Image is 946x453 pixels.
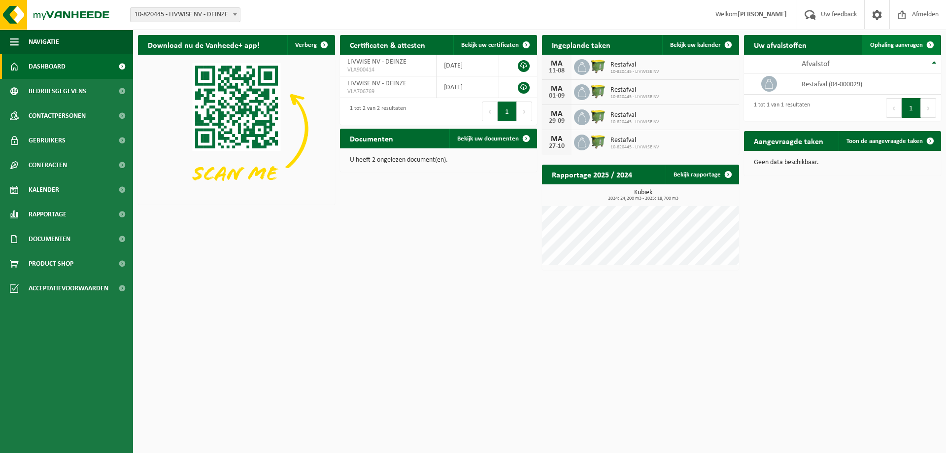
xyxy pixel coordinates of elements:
[590,108,607,125] img: WB-1100-HPE-GN-50
[754,159,931,166] p: Geen data beschikbaar.
[347,88,429,96] span: VLA706769
[437,55,499,76] td: [DATE]
[347,80,406,87] span: LIVWISE NV - DEINZE
[295,42,317,48] span: Verberg
[130,7,240,22] span: 10-820445 - LIVWISE NV - DEINZE
[461,42,519,48] span: Bekijk uw certificaten
[542,35,620,54] h2: Ingeplande taken
[498,102,517,121] button: 1
[449,129,536,148] a: Bekijk uw documenten
[662,35,738,55] a: Bekijk uw kalender
[590,58,607,74] img: WB-1100-HPE-GN-50
[131,8,240,22] span: 10-820445 - LIVWISE NV - DEINZE
[138,55,335,203] img: Download de VHEPlus App
[547,60,567,68] div: MA
[610,111,659,119] span: Restafval
[517,102,532,121] button: Next
[802,60,830,68] span: Afvalstof
[29,177,59,202] span: Kalender
[610,144,659,150] span: 10-820445 - LIVWISE NV
[610,69,659,75] span: 10-820445 - LIVWISE NV
[547,110,567,118] div: MA
[29,227,70,251] span: Documenten
[542,165,642,184] h2: Rapportage 2025 / 2024
[738,11,787,18] strong: [PERSON_NAME]
[610,119,659,125] span: 10-820445 - LIVWISE NV
[547,196,739,201] span: 2024: 24,200 m3 - 2025: 18,700 m3
[340,35,435,54] h2: Certificaten & attesten
[347,66,429,74] span: VLA900414
[870,42,923,48] span: Ophaling aanvragen
[886,98,902,118] button: Previous
[744,131,833,150] h2: Aangevraagde taken
[744,35,816,54] h2: Uw afvalstoffen
[547,135,567,143] div: MA
[29,276,108,301] span: Acceptatievoorwaarden
[437,76,499,98] td: [DATE]
[590,133,607,150] img: WB-1100-HPE-GN-50
[350,157,527,164] p: U heeft 2 ongelezen document(en).
[547,68,567,74] div: 11-08
[862,35,940,55] a: Ophaling aanvragen
[29,30,59,54] span: Navigatie
[287,35,334,55] button: Verberg
[610,137,659,144] span: Restafval
[547,189,739,201] h3: Kubiek
[547,118,567,125] div: 29-09
[749,97,810,119] div: 1 tot 1 van 1 resultaten
[138,35,270,54] h2: Download nu de Vanheede+ app!
[29,79,86,104] span: Bedrijfsgegevens
[921,98,936,118] button: Next
[29,128,66,153] span: Gebruikers
[29,153,67,177] span: Contracten
[482,102,498,121] button: Previous
[453,35,536,55] a: Bekijk uw certificaten
[29,104,86,128] span: Contactpersonen
[670,42,721,48] span: Bekijk uw kalender
[345,101,406,122] div: 1 tot 2 van 2 resultaten
[610,86,659,94] span: Restafval
[547,85,567,93] div: MA
[794,73,941,95] td: restafval (04-000029)
[839,131,940,151] a: Toon de aangevraagde taken
[347,58,406,66] span: LIVWISE NV - DEINZE
[610,94,659,100] span: 10-820445 - LIVWISE NV
[29,54,66,79] span: Dashboard
[610,61,659,69] span: Restafval
[340,129,403,148] h2: Documenten
[457,136,519,142] span: Bekijk uw documenten
[29,202,67,227] span: Rapportage
[29,251,73,276] span: Product Shop
[590,83,607,100] img: WB-1100-HPE-GN-50
[666,165,738,184] a: Bekijk rapportage
[547,93,567,100] div: 01-09
[547,143,567,150] div: 27-10
[902,98,921,118] button: 1
[846,138,923,144] span: Toon de aangevraagde taken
